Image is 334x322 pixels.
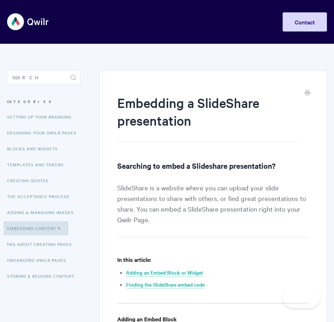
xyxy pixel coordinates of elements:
[7,110,77,124] a: Setting up your Branding
[7,126,82,140] a: Designing Your Qwilr Pages
[7,157,69,172] a: Templates and Tokens
[7,95,80,108] h3: Categories
[7,173,54,188] a: Creating Quotes
[117,94,298,142] h1: Embedding a SlideShare presentation
[7,8,49,35] img: Qwilr Help Center
[305,90,310,97] a: Print this Article
[126,269,203,277] a: Adding an Embed Block or Widget
[7,237,77,251] a: FAQ About Creating Pages
[117,255,309,264] h4: In this article:
[7,205,79,219] a: Adding & Managing Images
[283,287,320,308] iframe: Toggle Customer Support
[7,142,63,156] a: Blocks and Widgets
[7,189,75,203] a: The Acceptance Process
[117,182,309,237] p: SlideShare is a website where you can upload your slide presentations to share with others, or fi...
[7,70,80,85] input: Search
[4,221,68,235] a: Embedding Content
[7,253,72,267] a: Organizing Qwilr Pages
[7,269,80,283] a: Storing & Reusing Content
[126,281,205,289] a: Finding the SlideShare embed code
[283,12,327,31] a: Contact
[117,160,309,171] h2: Searching to embed a Slideshare presentation?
